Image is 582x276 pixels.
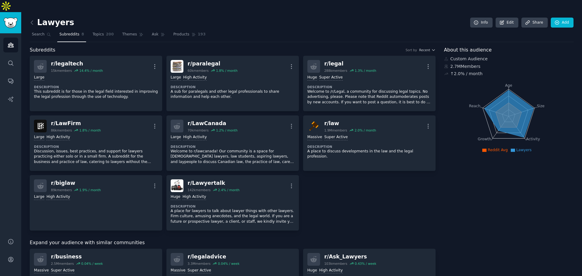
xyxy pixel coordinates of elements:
div: 2.4 % / month [218,188,239,192]
div: 2.7M Members [444,63,574,70]
div: Huge [307,75,317,81]
img: law [307,120,320,132]
div: r/ LawFirm [51,120,101,127]
div: 0.04 % / week [81,261,103,266]
div: Super Active [324,135,348,140]
img: Lawyertalk [171,179,183,192]
span: Subreddits [59,32,79,37]
a: r/LawCanada70kmembers1.2% / monthLargeHigh ActivityDescriptionWelcome to r/lawcanada! Our communi... [166,115,299,171]
dt: Description [34,145,158,149]
tspan: Growth [478,137,491,141]
div: r/ biglaw [51,179,101,187]
a: Add [551,18,574,28]
div: Massive [307,135,322,140]
dt: Description [307,145,431,149]
div: High Activity [183,75,207,81]
p: A sub for paralegals and other legal professionals to share information and help each other. [171,89,295,100]
div: r/ legal [324,60,376,68]
div: r/ Ask_Lawyers [324,253,376,261]
div: 0.43 % / week [355,261,376,266]
div: Custom Audience [444,56,574,62]
span: 193 [198,32,206,37]
div: Large [34,135,44,140]
div: Massive [34,268,49,274]
dt: Description [171,85,295,89]
div: 1.3 % / month [355,68,376,73]
div: 1.8 % / month [216,68,238,73]
span: About this audience [444,46,492,54]
div: High Activity [182,194,206,200]
dt: Description [307,85,431,89]
dt: Description [171,145,295,149]
div: 1.8 % / month [79,128,101,132]
button: Recent [419,48,436,52]
span: Reddit Avg [488,148,508,152]
div: Super Active [188,268,211,274]
span: Subreddits [30,46,55,54]
div: 0.04 % / week [218,261,239,266]
div: 103k members [324,261,347,266]
div: 3.3M members [188,261,211,266]
a: Subreddits8 [57,30,86,42]
div: 2.5M members [51,261,74,266]
a: Info [470,18,493,28]
div: Super Active [51,268,75,274]
div: High Activity [319,268,343,274]
tspan: Size [537,104,544,108]
div: 70k members [188,128,209,132]
div: Massive [171,268,186,274]
div: High Activity [183,135,207,140]
span: Themes [122,32,137,37]
img: GummySearch logo [4,18,18,28]
div: r/ legaltech [51,60,103,68]
div: Large [34,75,44,81]
div: 1.2 % / month [216,128,238,132]
p: Discussion, issues, best practices, and support for lawyers practicing either solo or in a small ... [34,149,158,165]
p: A place for lawyers to talk about lawyer things with other lawyers. Firm culture, amusing anecdot... [171,208,295,224]
a: LawFirmr/LawFirm86kmembers1.8% / monthLargeHigh ActivityDescriptionDiscussion, issues, best pract... [30,115,162,171]
span: Recent [419,48,430,52]
div: r/ legaladvice [188,253,239,261]
a: paralegalr/paralegal60kmembers1.8% / monthLargeHigh ActivityDescriptionA sub for paralegals and o... [166,56,299,111]
a: r/legaltech15kmembers14.4% / monthLargeDescriptionThis subreddit is for those in the legal field ... [30,56,162,111]
span: Expand your audience with similar communities [30,239,145,247]
dt: Description [171,204,295,208]
div: High Activity [46,135,70,140]
div: 15k members [51,68,72,73]
div: Sort by [406,48,417,52]
h2: Lawyers [30,18,74,28]
p: A place to discuss developments in the law and the legal profession. [307,149,431,159]
span: Ask [152,32,159,37]
tspan: Age [505,83,512,88]
div: Large [171,135,181,140]
span: Search [32,32,45,37]
div: r/ law [324,120,376,127]
a: r/biglaw89kmembers1.9% / monthLargeHigh Activity [30,175,162,231]
img: paralegal [171,60,183,73]
img: LawFirm [34,120,47,132]
div: 1.9 % / month [79,188,101,192]
dt: Description [34,85,158,89]
div: 142k members [188,188,211,192]
span: Lawyers [516,148,532,152]
a: Share [521,18,547,28]
div: Super Active [319,75,343,81]
div: High Activity [46,194,70,200]
a: Lawyertalkr/Lawyertalk142kmembers2.4% / monthHugeHigh ActivityDescriptionA place for lawyers to t... [166,175,299,231]
tspan: Activity [526,137,540,141]
p: Welcome to r/lawcanada! Our community is a space for [DEMOGRAPHIC_DATA] lawyers, law students, as... [171,149,295,165]
div: Huge [307,268,317,274]
div: 1.9M members [324,128,347,132]
a: Search [30,30,53,42]
div: 14.4 % / month [79,68,103,73]
div: 89k members [51,188,72,192]
p: Welcome to /r/Legal, a community for discussing legal topics. No advertising, please. Please note... [307,89,431,105]
a: Edit [496,18,518,28]
p: This subreddit is for those in the legal field interested in improving the legal profession throu... [34,89,158,100]
div: r/ business [51,253,103,261]
div: 60k members [188,68,209,73]
div: ↑ 2.0 % / month [450,71,483,77]
tspan: Reach [469,104,480,108]
div: Huge [171,194,180,200]
span: Products [173,32,189,37]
